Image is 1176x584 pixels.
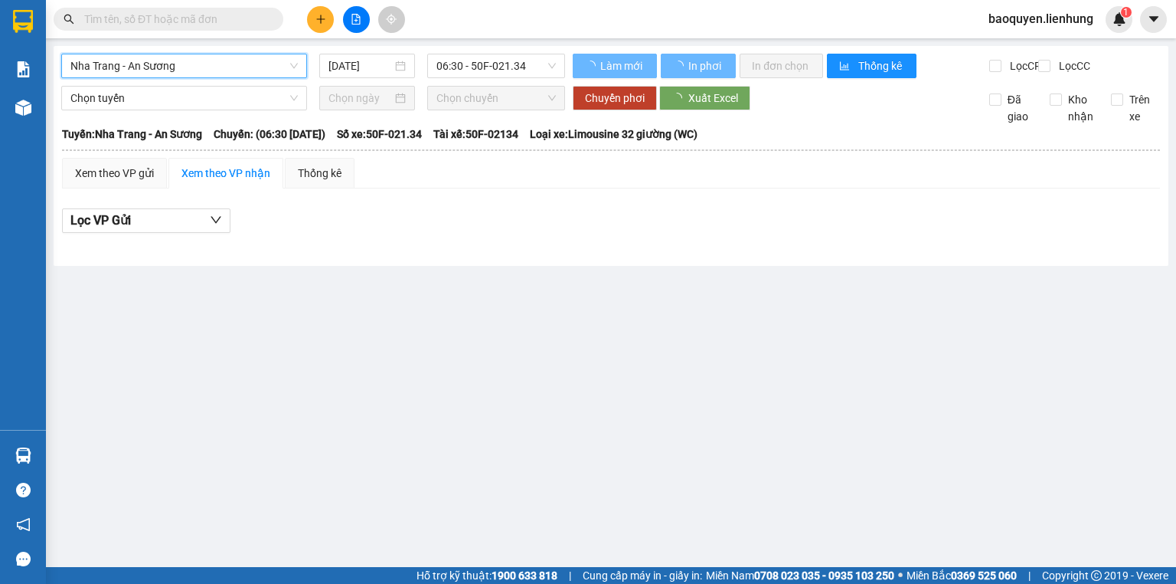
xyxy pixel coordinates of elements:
[70,87,298,110] span: Chọn tuyến
[1140,6,1167,33] button: caret-down
[827,54,916,78] button: bar-chartThống kê
[1028,567,1031,584] span: |
[298,165,341,182] div: Thống kê
[673,61,686,71] span: loading
[62,128,202,140] b: Tuyến: Nha Trang - An Sương
[307,6,334,33] button: plus
[600,57,645,74] span: Làm mới
[1112,12,1126,26] img: icon-new-feature
[659,86,750,110] button: Xuất Excel
[688,57,724,74] span: In phơi
[1004,57,1044,74] span: Lọc CR
[343,6,370,33] button: file-add
[1147,12,1161,26] span: caret-down
[351,14,361,25] span: file-add
[839,61,852,73] span: bar-chart
[315,14,326,25] span: plus
[328,90,391,107] input: Chọn ngày
[436,54,557,77] span: 06:30 - 50F-021.34
[706,567,894,584] span: Miền Nam
[328,57,391,74] input: 14/10/2025
[16,517,31,532] span: notification
[898,573,903,579] span: ⚪️
[583,567,702,584] span: Cung cấp máy in - giấy in:
[62,208,230,233] button: Lọc VP Gửi
[740,54,823,78] button: In đơn chọn
[573,86,657,110] button: Chuyển phơi
[436,87,557,110] span: Chọn chuyến
[15,448,31,464] img: warehouse-icon
[569,567,571,584] span: |
[75,165,154,182] div: Xem theo VP gửi
[585,61,598,71] span: loading
[210,214,222,226] span: down
[386,14,397,25] span: aim
[754,569,894,582] strong: 0708 023 035 - 0935 103 250
[1091,570,1102,581] span: copyright
[181,165,270,182] div: Xem theo VP nhận
[951,569,1017,582] strong: 0369 525 060
[16,552,31,566] span: message
[573,54,657,78] button: Làm mới
[530,126,697,143] span: Loại xe: Limousine 32 giường (WC)
[1062,91,1099,125] span: Kho nhận
[1053,57,1093,74] span: Lọc CC
[976,9,1106,28] span: baoquyen.lienhung
[214,126,325,143] span: Chuyến: (06:30 [DATE])
[70,54,298,77] span: Nha Trang - An Sương
[337,126,422,143] span: Số xe: 50F-021.34
[15,100,31,116] img: warehouse-icon
[13,10,33,33] img: logo-vxr
[84,11,265,28] input: Tìm tên, số ĐT hoặc mã đơn
[433,126,518,143] span: Tài xế: 50F-02134
[1121,7,1132,18] sup: 1
[64,14,74,25] span: search
[858,57,904,74] span: Thống kê
[16,483,31,497] span: question-circle
[378,6,405,33] button: aim
[661,54,736,78] button: In phơi
[1123,91,1161,125] span: Trên xe
[15,61,31,77] img: solution-icon
[906,567,1017,584] span: Miền Bắc
[1123,7,1129,18] span: 1
[416,567,557,584] span: Hỗ trợ kỹ thuật:
[492,569,557,582] strong: 1900 633 818
[70,211,131,230] span: Lọc VP Gửi
[1001,91,1039,125] span: Đã giao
